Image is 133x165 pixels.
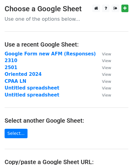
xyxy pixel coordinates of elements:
[96,51,111,57] a: View
[5,65,17,70] a: 2501
[5,92,59,98] a: Untitled spreadsheet
[5,41,128,48] h4: Use a recent Google Sheet:
[102,58,111,63] small: View
[102,52,111,56] small: View
[96,65,111,70] a: View
[5,72,42,77] a: Oriented 2024
[5,16,128,22] p: Use one of the options below...
[96,58,111,63] a: View
[5,58,17,63] a: 2310
[96,72,111,77] a: View
[5,117,128,124] h4: Select another Google Sheet:
[96,92,111,98] a: View
[5,51,96,57] a: Google Form new AFM (Responses)
[5,79,26,84] a: CPAA LN
[102,86,111,90] small: View
[102,93,111,97] small: View
[5,5,128,13] h3: Choose a Google Sheet
[102,72,111,77] small: View
[5,129,28,138] a: Select...
[5,85,59,91] a: Untitled spreadsheet
[96,79,111,84] a: View
[96,85,111,91] a: View
[102,79,111,84] small: View
[102,65,111,70] small: View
